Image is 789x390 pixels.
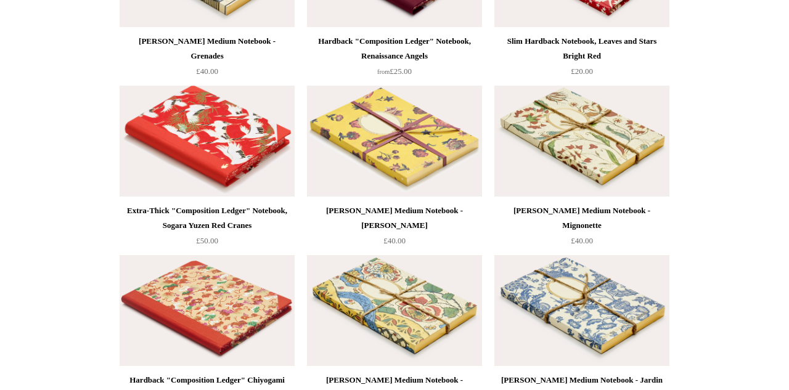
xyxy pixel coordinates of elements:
img: Extra-Thick "Composition Ledger" Notebook, Sogara Yuzen Red Cranes [120,86,295,197]
a: [PERSON_NAME] Medium Notebook - Mignonette £40.00 [494,203,669,254]
a: Extra-Thick "Composition Ledger" Notebook, Sogara Yuzen Red Cranes Extra-Thick "Composition Ledge... [120,86,295,197]
img: Antoinette Poisson Medium Notebook - Mignonette [494,86,669,197]
div: Slim Hardback Notebook, Leaves and Stars Bright Red [497,34,666,63]
a: Slim Hardback Notebook, Leaves and Stars Bright Red £20.00 [494,34,669,84]
span: from [377,68,390,75]
a: Antoinette Poisson Medium Notebook - Bien Aimee Antoinette Poisson Medium Notebook - Bien Aimee [307,86,482,197]
img: Antoinette Poisson Medium Notebook - Coccinelle [307,255,482,366]
div: [PERSON_NAME] Medium Notebook - [PERSON_NAME] [310,203,479,233]
span: £50.00 [196,236,218,245]
span: £20.00 [571,67,593,76]
span: £40.00 [383,236,406,245]
div: Hardback "Composition Ledger" Notebook, Renaissance Angels [310,34,479,63]
a: [PERSON_NAME] Medium Notebook - [PERSON_NAME] £40.00 [307,203,482,254]
a: Antoinette Poisson Medium Notebook - Mignonette Antoinette Poisson Medium Notebook - Mignonette [494,86,669,197]
span: £40.00 [196,67,218,76]
a: Antoinette Poisson Medium Notebook - Coccinelle Antoinette Poisson Medium Notebook - Coccinelle [307,255,482,366]
a: Extra-Thick "Composition Ledger" Notebook, Sogara Yuzen Red Cranes £50.00 [120,203,295,254]
div: [PERSON_NAME] Medium Notebook - Mignonette [497,203,666,233]
img: Antoinette Poisson Medium Notebook - Bien Aimee [307,86,482,197]
img: Antoinette Poisson Medium Notebook - Jardin Indigo [494,255,669,366]
a: Hardback "Composition Ledger" Notebook, Renaissance Angels from£25.00 [307,34,482,84]
span: £25.00 [377,67,412,76]
img: Hardback "Composition Ledger" Chiyogami Notebook, Orange Grapevine [120,255,295,366]
div: Extra-Thick "Composition Ledger" Notebook, Sogara Yuzen Red Cranes [123,203,292,233]
span: £40.00 [571,236,593,245]
div: [PERSON_NAME] Medium Notebook - Grenades [123,34,292,63]
a: Hardback "Composition Ledger" Chiyogami Notebook, Orange Grapevine Hardback "Composition Ledger" ... [120,255,295,366]
a: [PERSON_NAME] Medium Notebook - Grenades £40.00 [120,34,295,84]
a: Antoinette Poisson Medium Notebook - Jardin Indigo Antoinette Poisson Medium Notebook - Jardin In... [494,255,669,366]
